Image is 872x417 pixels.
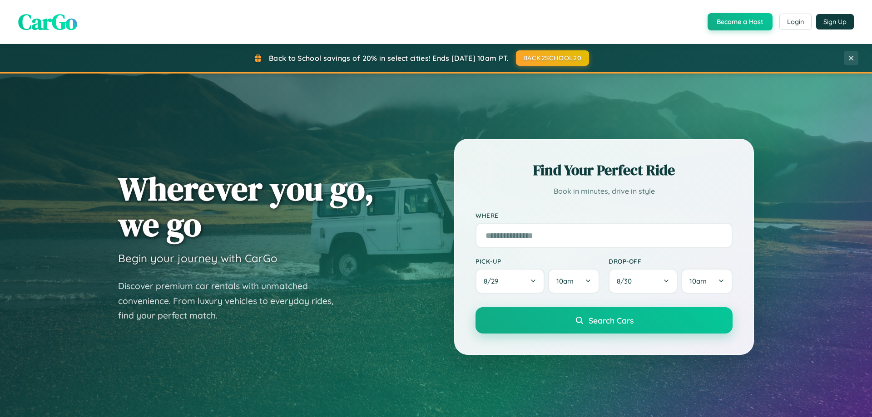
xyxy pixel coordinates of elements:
button: Login [779,14,812,30]
h1: Wherever you go, we go [118,171,374,242]
label: Drop-off [609,257,733,265]
button: 10am [548,269,599,294]
p: Book in minutes, drive in style [476,185,733,198]
span: 10am [556,277,574,285]
h3: Begin your journey with CarGo [118,251,277,265]
button: 10am [681,269,733,294]
h2: Find Your Perfect Ride [476,160,733,180]
label: Pick-up [476,257,599,265]
span: CarGo [18,7,77,37]
button: Sign Up [816,14,854,29]
span: 8 / 30 [617,277,636,285]
span: Back to School savings of 20% in select cities! Ends [DATE] 10am PT. [269,54,509,63]
span: 8 / 29 [484,277,503,285]
span: Search Cars [589,315,634,325]
button: Become a Host [708,13,773,30]
button: Search Cars [476,307,733,334]
button: 8/29 [476,269,545,294]
span: 10am [689,277,707,285]
button: BACK2SCHOOL20 [516,50,589,66]
button: 8/30 [609,269,678,294]
p: Discover premium car rentals with unmatched convenience. From luxury vehicles to everyday rides, ... [118,279,345,323]
label: Where [476,211,733,219]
